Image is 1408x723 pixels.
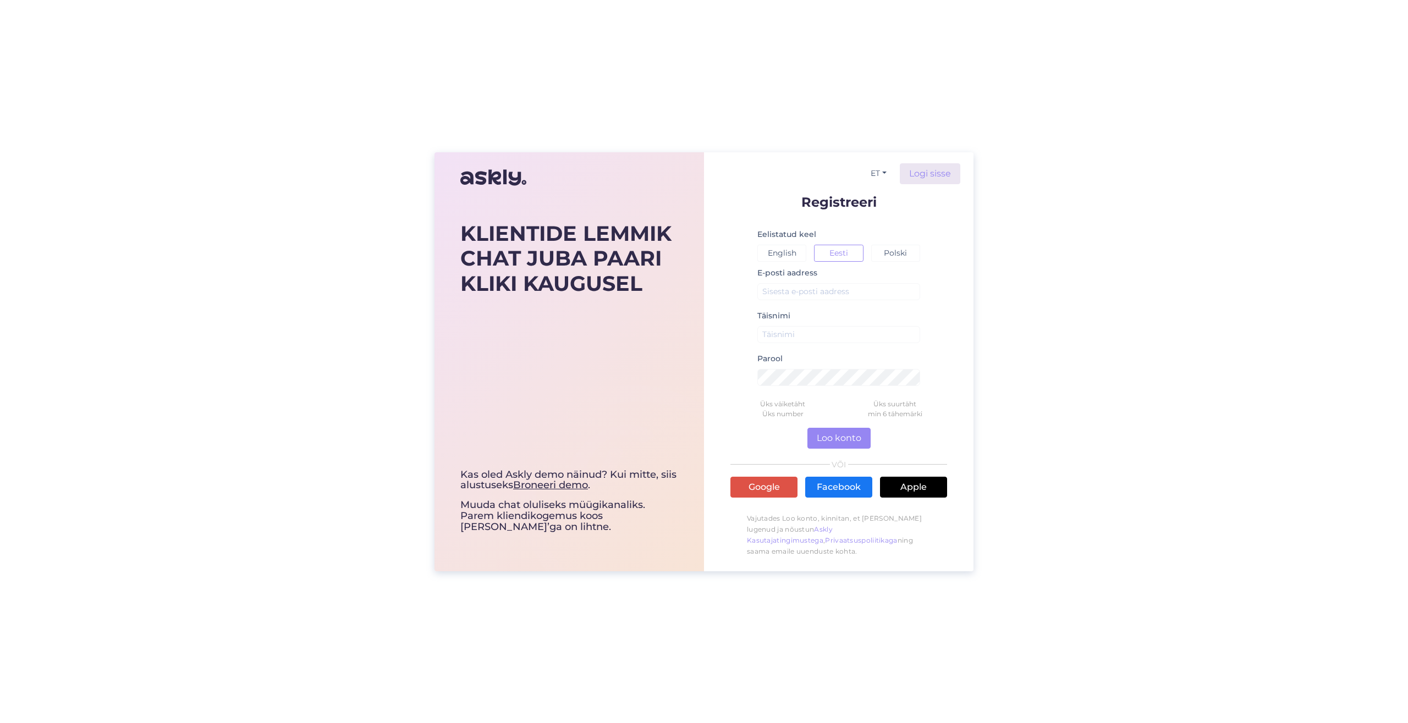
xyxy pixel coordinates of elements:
p: Vajutades Loo konto, kinnitan, et [PERSON_NAME] lugenud ja nõustun , ning saama emaile uuenduste ... [730,507,947,562]
button: Eesti [814,245,863,262]
div: Muuda chat oluliseks müügikanaliks. Parem kliendikogemus koos [PERSON_NAME]’ga on lihtne. [460,470,678,533]
label: Eelistatud keel [757,229,816,240]
img: Askly [460,164,526,191]
p: Registreeri [730,195,947,209]
a: Askly Kasutajatingimustega [747,525,833,544]
div: Üks väiketäht [727,399,839,409]
a: Facebook [805,477,872,498]
input: Sisesta e-posti aadress [757,283,920,300]
div: Üks number [727,409,839,419]
a: Apple [880,477,947,498]
label: E-posti aadress [757,267,817,279]
a: Privaatsuspoliitikaga [825,536,897,544]
span: VÕI [830,461,848,468]
div: Üks suurtäht [839,399,951,409]
button: Polski [871,245,920,262]
div: Kas oled Askly demo näinud? Kui mitte, siis alustuseks . [460,470,678,492]
label: Täisnimi [757,310,790,322]
label: Parool [757,353,783,365]
input: Täisnimi [757,326,920,343]
a: Logi sisse [900,163,960,184]
button: Loo konto [807,428,871,449]
button: ET [866,165,891,181]
div: min 6 tähemärki [839,409,951,419]
div: KLIENTIDE LEMMIK CHAT JUBA PAARI KLIKI KAUGUSEL [460,221,678,296]
a: Broneeri demo [513,479,588,491]
button: English [757,245,806,262]
a: Google [730,477,798,498]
